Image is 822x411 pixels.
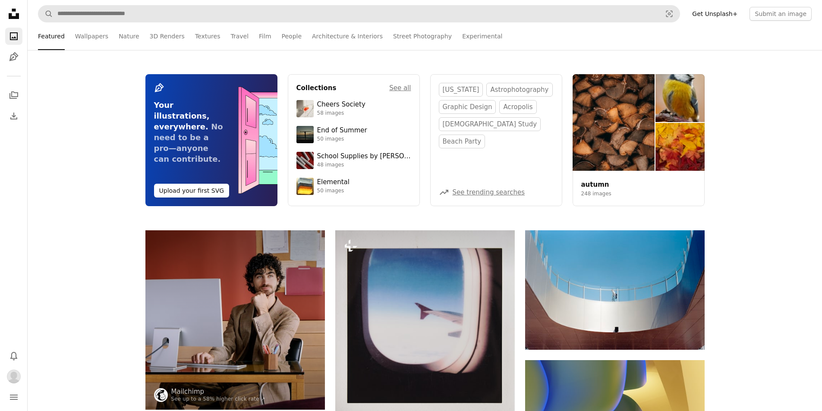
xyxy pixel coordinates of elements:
[317,110,365,117] div: 58 images
[154,122,223,163] span: No need to be a pro—anyone can contribute.
[439,100,496,114] a: graphic design
[393,22,452,50] a: Street Photography
[581,181,609,188] a: autumn
[230,22,249,50] a: Travel
[145,230,325,410] img: Man sitting at desk with computer, resting chin
[259,22,271,50] a: Film
[5,87,22,104] a: Collections
[659,6,680,22] button: Visual search
[525,286,705,294] a: Modern architecture with a person on a balcony
[38,5,680,22] form: Find visuals sitewide
[154,100,210,131] span: Your illustrations, everywhere.
[462,22,502,50] a: Experimental
[154,184,230,198] button: Upload your first SVG
[335,332,515,339] a: View from an airplane window, looking at the wing.
[317,152,411,161] div: School Supplies by [PERSON_NAME]
[5,368,22,385] button: Profile
[687,7,743,21] a: Get Unsplash+
[750,7,812,21] button: Submit an image
[154,388,168,402] img: Go to Mailchimp's profile
[195,22,220,50] a: Textures
[317,162,411,169] div: 48 images
[296,178,411,195] a: Elemental50 images
[5,48,22,66] a: Illustrations
[317,100,365,109] div: Cheers Society
[486,83,552,97] a: astrophotography
[5,5,22,24] a: Home — Unsplash
[5,347,22,364] button: Notifications
[296,126,411,143] a: End of Summer50 images
[312,22,383,50] a: Architecture & Interiors
[317,126,367,135] div: End of Summer
[317,178,350,187] div: Elemental
[282,22,302,50] a: People
[439,83,483,97] a: [US_STATE]
[296,83,337,93] h4: Collections
[439,135,485,148] a: beach party
[525,230,705,350] img: Modern architecture with a person on a balcony
[296,126,314,143] img: premium_photo-1754398386796-ea3dec2a6302
[145,316,325,324] a: Man sitting at desk with computer, resting chin
[439,117,541,131] a: [DEMOGRAPHIC_DATA] study
[38,6,53,22] button: Search Unsplash
[499,100,536,114] a: acropolis
[317,136,367,143] div: 50 images
[296,178,314,195] img: premium_photo-1751985761161-8a269d884c29
[171,387,265,396] a: Mailchimp
[75,22,108,50] a: Wallpapers
[296,100,314,117] img: photo-1610218588353-03e3130b0e2d
[317,188,350,195] div: 50 images
[453,188,525,196] a: See trending searches
[296,100,411,117] a: Cheers Society58 images
[150,22,185,50] a: 3D Renders
[5,107,22,125] a: Download History
[389,83,411,93] a: See all
[171,396,265,402] a: See up to a 58% higher click rate ↗
[296,152,314,169] img: premium_photo-1715107534993-67196b65cde7
[5,28,22,45] a: Photos
[7,370,21,383] img: Avatar of user DEBRA PAYNE
[5,389,22,406] button: Menu
[119,22,139,50] a: Nature
[296,152,411,169] a: School Supplies by [PERSON_NAME]48 images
